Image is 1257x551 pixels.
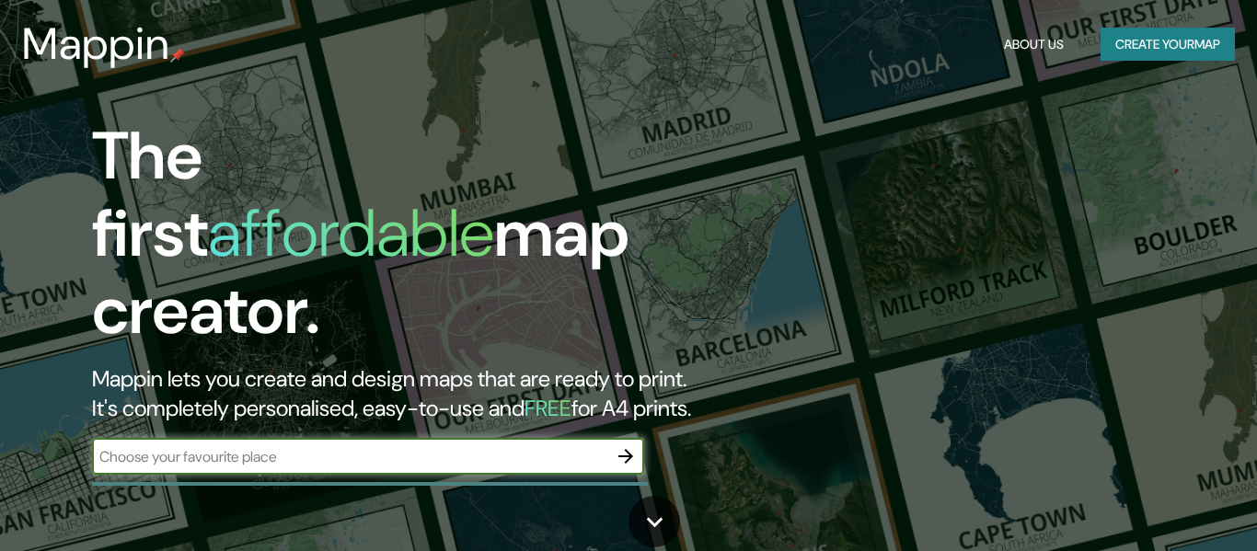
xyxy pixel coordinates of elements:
h2: Mappin lets you create and design maps that are ready to print. It's completely personalised, eas... [92,364,721,423]
input: Choose your favourite place [92,446,607,467]
button: About Us [997,28,1071,62]
h1: affordable [208,190,494,276]
button: Create yourmap [1101,28,1235,62]
h1: The first map creator. [92,118,721,364]
img: mappin-pin [170,48,185,63]
h5: FREE [525,394,571,422]
h3: Mappin [22,18,170,70]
